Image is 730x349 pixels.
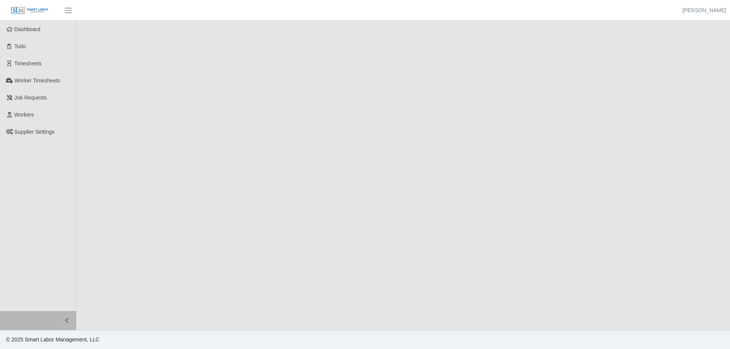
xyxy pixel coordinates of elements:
[14,129,55,135] span: Supplier Settings
[14,43,26,49] span: Todo
[14,112,34,118] span: Workers
[14,95,47,101] span: Job Requests
[14,26,41,32] span: Dashboard
[14,77,60,84] span: Worker Timesheets
[14,60,42,66] span: Timesheets
[6,336,99,343] span: © 2025 Smart Labor Management, LLC
[11,6,49,15] img: SLM Logo
[682,6,726,14] a: [PERSON_NAME]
